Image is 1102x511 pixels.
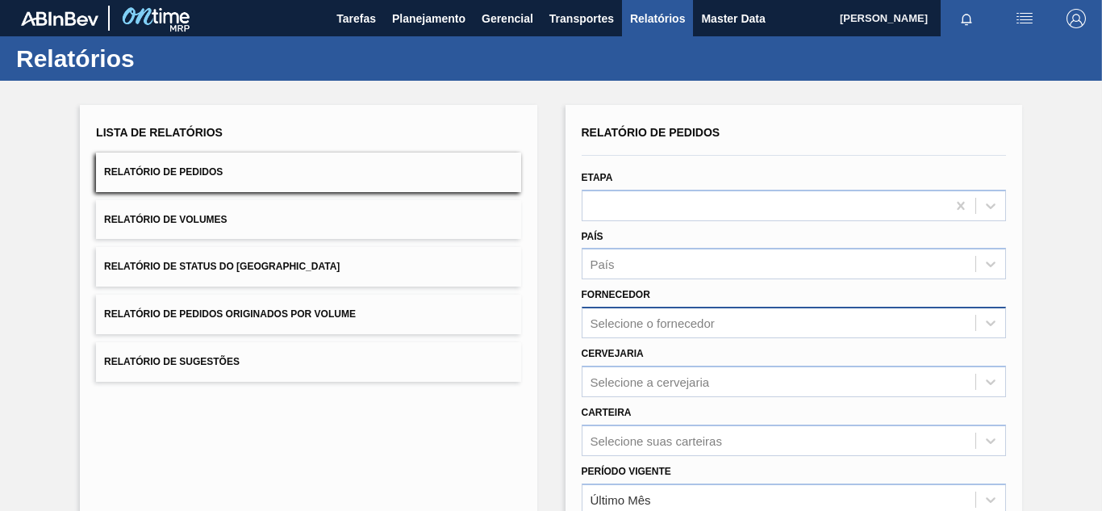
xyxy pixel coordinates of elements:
[549,9,614,28] span: Transportes
[104,308,356,320] span: Relatório de Pedidos Originados por Volume
[1067,9,1086,28] img: Logout
[582,348,644,359] label: Cervejaria
[482,9,533,28] span: Gerencial
[104,166,223,178] span: Relatório de Pedidos
[582,231,603,242] label: País
[1015,9,1034,28] img: userActions
[591,434,722,447] div: Selecione suas carteiras
[701,9,765,28] span: Master Data
[336,9,376,28] span: Tarefas
[104,356,240,367] span: Relatório de Sugestões
[582,289,650,300] label: Fornecedor
[96,247,520,287] button: Relatório de Status do [GEOGRAPHIC_DATA]
[591,316,715,330] div: Selecione o fornecedor
[21,11,98,26] img: TNhmsLtSVTkK8tSr43FrP2fwEKptu5GPRR3wAAAABJRU5ErkJggg==
[582,126,720,139] span: Relatório de Pedidos
[591,258,615,271] div: País
[104,261,340,272] span: Relatório de Status do [GEOGRAPHIC_DATA]
[96,295,520,334] button: Relatório de Pedidos Originados por Volume
[96,200,520,240] button: Relatório de Volumes
[582,172,613,183] label: Etapa
[96,153,520,192] button: Relatório de Pedidos
[104,214,227,225] span: Relatório de Volumes
[16,49,303,68] h1: Relatórios
[941,7,992,30] button: Notificações
[582,407,632,418] label: Carteira
[630,9,685,28] span: Relatórios
[591,492,651,506] div: Último Mês
[591,375,710,388] div: Selecione a cervejaria
[392,9,465,28] span: Planejamento
[96,342,520,382] button: Relatório de Sugestões
[96,126,223,139] span: Lista de Relatórios
[582,466,671,477] label: Período Vigente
